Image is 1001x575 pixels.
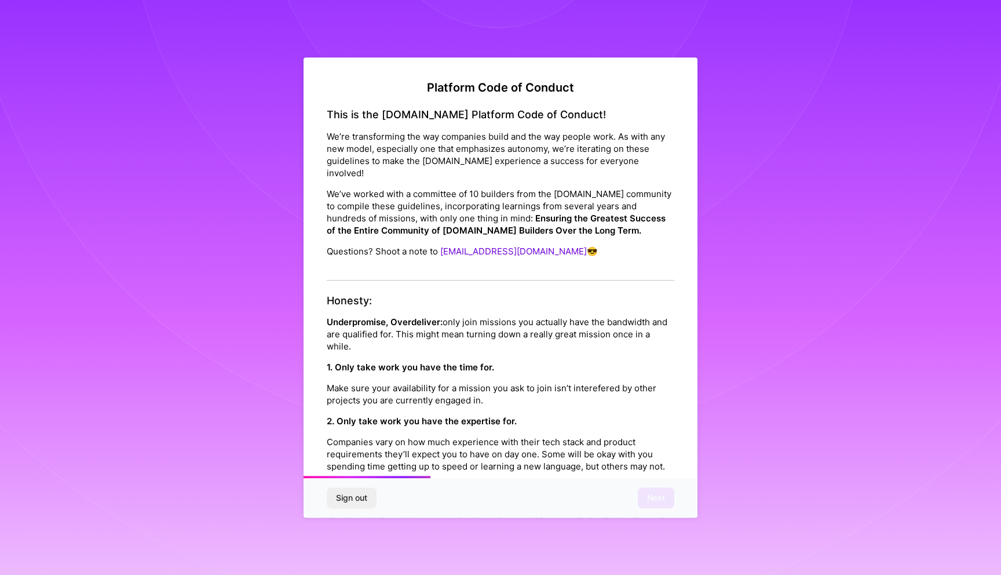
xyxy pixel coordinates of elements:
[327,416,517,427] strong: 2. Only take work you have the expertise for.
[327,81,674,94] h2: Platform Code of Conduct
[327,316,443,327] strong: Underpromise, Overdeliver:
[440,246,587,257] a: [EMAIL_ADDRESS][DOMAIN_NAME]
[327,316,674,352] p: only join missions you actually have the bandwidth and are qualified for. This might mean turning...
[327,130,674,179] p: We’re transforming the way companies build and the way people work. As with any new model, especi...
[327,245,674,257] p: Questions? Shoot a note to 😎
[327,213,666,236] strong: Ensuring the Greatest Success of the Entire Community of [DOMAIN_NAME] Builders Over the Long Term.
[327,436,674,472] p: Companies vary on how much experience with their tech stack and product requirements they’ll expe...
[327,382,674,406] p: Make sure your availability for a mission you ask to join isn’t interefered by other projects you...
[327,188,674,236] p: We’ve worked with a committee of 10 builders from the [DOMAIN_NAME] community to compile these gu...
[327,294,674,307] h4: Honesty:
[327,108,674,121] h4: This is the [DOMAIN_NAME] Platform Code of Conduct!
[336,492,367,504] span: Sign out
[327,487,377,508] button: Sign out
[327,362,494,373] strong: 1. Only take work you have the time for.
